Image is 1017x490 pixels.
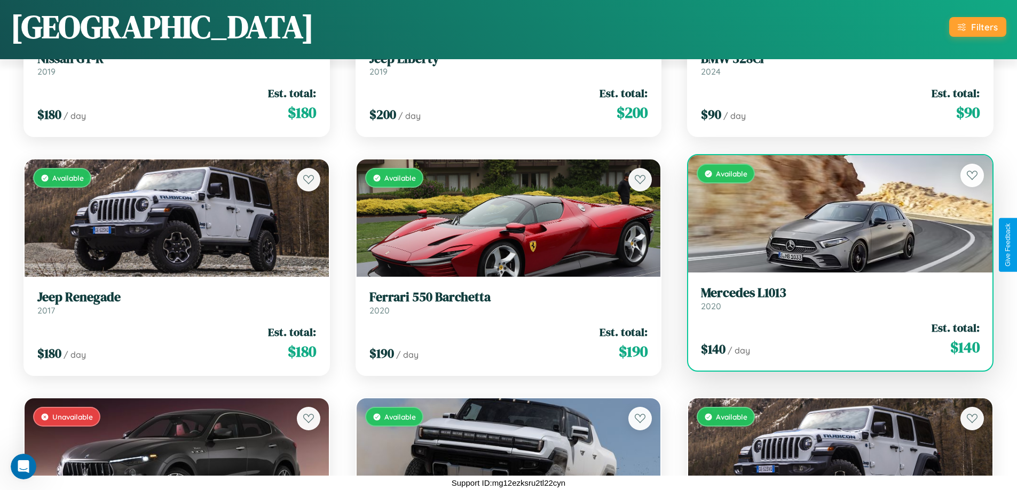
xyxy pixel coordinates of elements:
span: 2020 [369,305,390,316]
span: / day [398,110,421,121]
span: $ 180 [37,344,61,362]
span: 2020 [701,301,721,311]
h1: [GEOGRAPHIC_DATA] [11,5,314,49]
span: / day [723,110,746,121]
span: Est. total: [932,320,980,335]
span: $ 190 [619,341,648,362]
h3: Jeep Liberty [369,51,648,67]
button: Filters [949,17,1006,37]
a: Nissan GT-R2019 [37,51,316,77]
span: Est. total: [600,324,648,340]
span: 2019 [369,66,388,77]
p: Support ID: mg12ezksru2tl22cyn [452,476,565,490]
span: $ 200 [617,102,648,123]
span: Est. total: [268,85,316,101]
span: $ 90 [701,106,721,123]
span: 2024 [701,66,721,77]
span: 2017 [37,305,55,316]
div: Give Feedback [1004,223,1012,267]
a: Jeep Liberty2019 [369,51,648,77]
span: Est. total: [600,85,648,101]
span: Est. total: [268,324,316,340]
h3: Jeep Renegade [37,290,316,305]
span: 2019 [37,66,56,77]
span: $ 140 [701,340,726,358]
h3: Mercedes L1013 [701,285,980,301]
span: $ 180 [288,341,316,362]
h3: Ferrari 550 Barchetta [369,290,648,305]
span: Unavailable [52,412,93,421]
span: / day [728,345,750,356]
span: / day [64,349,86,360]
a: Jeep Renegade2017 [37,290,316,316]
iframe: Intercom live chat [11,454,36,479]
div: Filters [971,21,998,33]
span: $ 180 [37,106,61,123]
span: $ 200 [369,106,396,123]
a: Ferrari 550 Barchetta2020 [369,290,648,316]
span: $ 90 [956,102,980,123]
a: BMW 328Ci2024 [701,51,980,77]
span: $ 190 [369,344,394,362]
a: Mercedes L10132020 [701,285,980,311]
h3: Nissan GT-R [37,51,316,67]
span: / day [64,110,86,121]
h3: BMW 328Ci [701,51,980,67]
span: Available [716,169,747,178]
span: / day [396,349,419,360]
span: Available [52,173,84,182]
span: $ 140 [950,336,980,358]
span: Available [384,412,416,421]
span: Available [384,173,416,182]
span: $ 180 [288,102,316,123]
span: Available [716,412,747,421]
span: Est. total: [932,85,980,101]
